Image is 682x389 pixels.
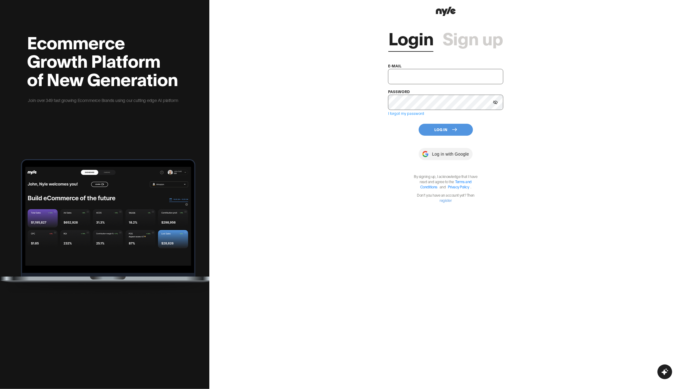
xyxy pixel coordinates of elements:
[410,192,481,203] p: Don't you have an account yet? Then
[419,124,473,136] button: Log In
[388,63,402,68] label: e-mail
[27,32,179,88] h2: Ecommerce Growth Platform of New Generation
[410,174,481,189] p: By signing up, I acknowledge that I have read and agree to the .
[443,28,503,47] a: Sign up
[440,198,452,202] a: register
[388,28,433,47] a: Login
[388,89,410,94] label: password
[388,111,424,115] a: I forgot my password
[27,97,179,104] p: Join over 349 fast growing Ecommerce Brands using our cutting edge AI platform
[420,179,472,189] a: Terms and Conditions
[419,148,473,160] button: Log in with Google
[438,184,448,189] span: and
[448,184,469,189] a: Privacy Policy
